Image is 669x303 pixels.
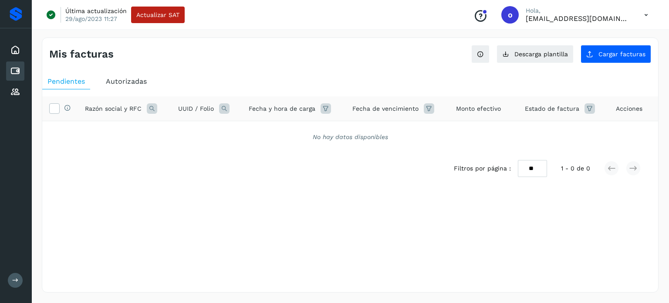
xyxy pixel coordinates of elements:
span: Razón social y RFC [85,104,142,113]
span: 1 - 0 de 0 [561,164,590,173]
span: Estado de factura [525,104,579,113]
div: Proveedores [6,82,24,102]
div: Cuentas por pagar [6,61,24,81]
span: Autorizadas [106,77,147,85]
p: orlando@rfllogistics.com.mx [526,14,630,23]
span: Filtros por página : [454,164,511,173]
span: Fecha de vencimiento [352,104,419,113]
span: Acciones [616,104,642,113]
p: 29/ago/2023 11:27 [65,15,117,23]
span: UUID / Folio [178,104,214,113]
span: Cargar facturas [598,51,645,57]
span: Monto efectivo [456,104,501,113]
p: Hola, [526,7,630,14]
div: No hay datos disponibles [54,133,647,142]
span: Descarga plantilla [514,51,568,57]
span: Pendientes [47,77,85,85]
button: Actualizar SAT [131,7,185,23]
span: Actualizar SAT [136,12,179,18]
div: Inicio [6,41,24,60]
span: Fecha y hora de carga [249,104,315,113]
button: Cargar facturas [581,45,651,63]
p: Última actualización [65,7,127,15]
button: Descarga plantilla [497,45,574,63]
h4: Mis facturas [49,48,114,61]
